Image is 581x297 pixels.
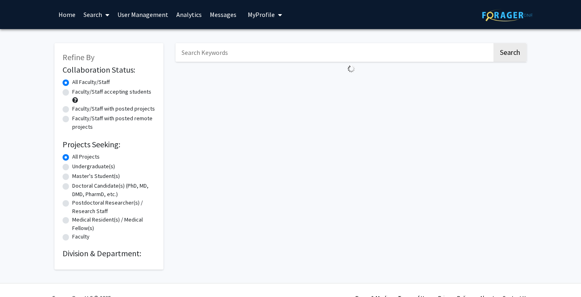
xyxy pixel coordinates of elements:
[63,52,94,62] span: Refine By
[63,249,155,258] h2: Division & Department:
[72,172,120,180] label: Master's Student(s)
[344,62,358,76] img: Loading
[72,215,155,232] label: Medical Resident(s) / Medical Fellow(s)
[72,153,100,161] label: All Projects
[79,0,113,29] a: Search
[493,43,527,62] button: Search
[72,105,155,113] label: Faculty/Staff with posted projects
[482,9,533,21] img: ForagerOne Logo
[176,43,492,62] input: Search Keywords
[72,199,155,215] label: Postdoctoral Researcher(s) / Research Staff
[72,232,90,241] label: Faculty
[72,114,155,131] label: Faculty/Staff with posted remote projects
[248,10,275,19] span: My Profile
[206,0,240,29] a: Messages
[63,65,155,75] h2: Collaboration Status:
[113,0,172,29] a: User Management
[72,182,155,199] label: Doctoral Candidate(s) (PhD, MD, DMD, PharmD, etc.)
[72,88,151,96] label: Faculty/Staff accepting students
[54,0,79,29] a: Home
[176,76,527,94] nav: Page navigation
[72,78,110,86] label: All Faculty/Staff
[63,140,155,149] h2: Projects Seeking:
[172,0,206,29] a: Analytics
[72,162,115,171] label: Undergraduate(s)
